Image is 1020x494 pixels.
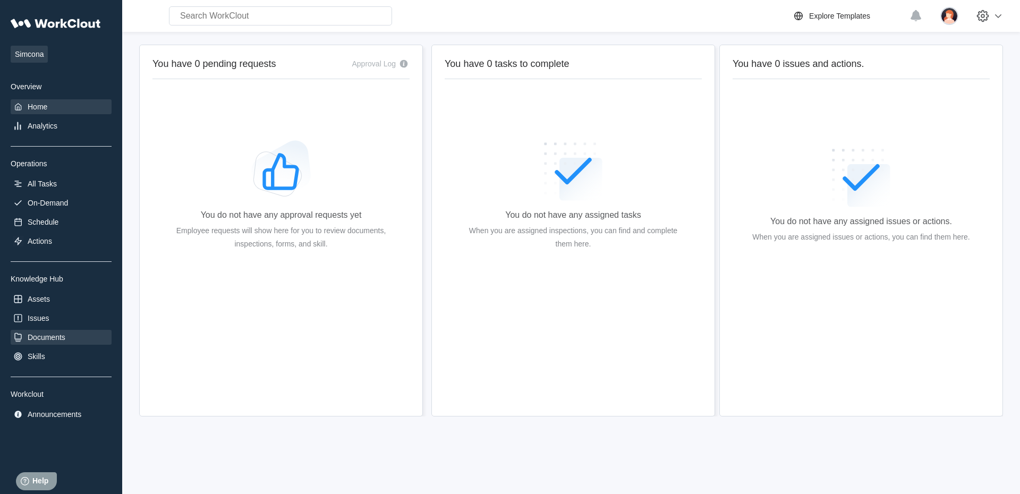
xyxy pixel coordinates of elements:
[752,231,970,244] div: When you are assigned issues or actions, you can find them here.
[28,180,57,188] div: All Tasks
[11,292,112,306] a: Assets
[462,224,685,251] div: When you are assigned inspections, you can find and complete them here.
[11,176,112,191] a: All Tasks
[169,224,393,251] div: Employee requests will show here for you to review documents, inspections, forms, and skill.
[11,349,112,364] a: Skills
[28,295,50,303] div: Assets
[352,59,396,68] div: Approval Log
[11,82,112,91] div: Overview
[809,12,870,20] div: Explore Templates
[28,314,49,322] div: Issues
[505,210,641,220] div: You do not have any assigned tasks
[28,122,57,130] div: Analytics
[11,390,112,398] div: Workclout
[169,6,392,25] input: Search WorkClout
[28,410,81,419] div: Announcements
[152,58,276,70] h2: You have 0 pending requests
[28,103,47,111] div: Home
[28,237,52,245] div: Actions
[11,275,112,283] div: Knowledge Hub
[11,330,112,345] a: Documents
[11,118,112,133] a: Analytics
[11,46,48,63] span: Simcona
[201,210,362,220] div: You do not have any approval requests yet
[11,159,112,168] div: Operations
[11,99,112,114] a: Home
[445,58,702,70] h2: You have 0 tasks to complete
[11,234,112,249] a: Actions
[11,407,112,422] a: Announcements
[11,195,112,210] a: On-Demand
[792,10,904,22] a: Explore Templates
[28,199,68,207] div: On-Demand
[11,215,112,229] a: Schedule
[28,352,45,361] div: Skills
[940,7,958,25] img: user-2.png
[11,311,112,326] a: Issues
[28,218,58,226] div: Schedule
[733,58,990,70] h2: You have 0 issues and actions.
[28,333,65,342] div: Documents
[770,217,952,226] div: You do not have any assigned issues or actions.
